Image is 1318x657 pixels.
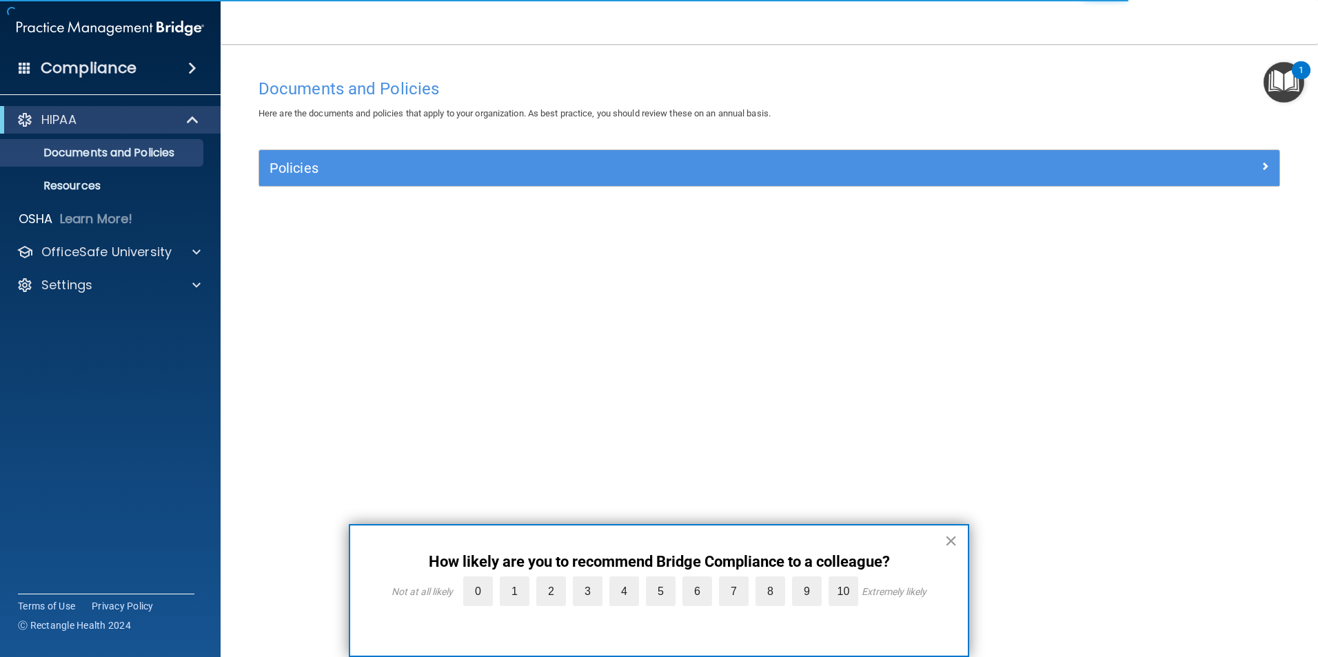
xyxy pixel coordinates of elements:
div: 1 [1299,70,1304,88]
label: 10 [829,576,858,606]
a: Privacy Policy [92,599,154,613]
label: 6 [682,576,712,606]
a: Terms of Use [18,599,75,613]
p: HIPAA [41,112,77,128]
h4: Compliance [41,59,136,78]
p: OfficeSafe University [41,244,172,260]
span: Ⓒ Rectangle Health 2024 [18,618,131,632]
button: Close [944,530,957,552]
h5: Policies [270,160,1014,176]
div: Extremely likely [862,586,926,597]
label: 1 [500,576,529,606]
img: PMB logo [17,14,204,42]
label: 4 [609,576,639,606]
p: How likely are you to recommend Bridge Compliance to a colleague? [378,553,940,571]
p: OSHA [19,211,53,227]
div: Not at all likely [392,586,453,597]
iframe: Drift Widget Chat Controller [1079,559,1301,614]
label: 9 [792,576,822,606]
p: Resources [9,179,197,193]
p: Learn More! [60,211,133,227]
p: Settings [41,277,92,293]
h4: Documents and Policies [258,80,1280,98]
button: Open Resource Center, 1 new notification [1264,62,1304,103]
label: 5 [646,576,676,606]
label: 0 [463,576,493,606]
label: 2 [536,576,566,606]
label: 8 [756,576,785,606]
span: Here are the documents and policies that apply to your organization. As best practice, you should... [258,108,771,118]
label: 3 [573,576,602,606]
p: Documents and Policies [9,146,197,160]
label: 7 [719,576,749,606]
